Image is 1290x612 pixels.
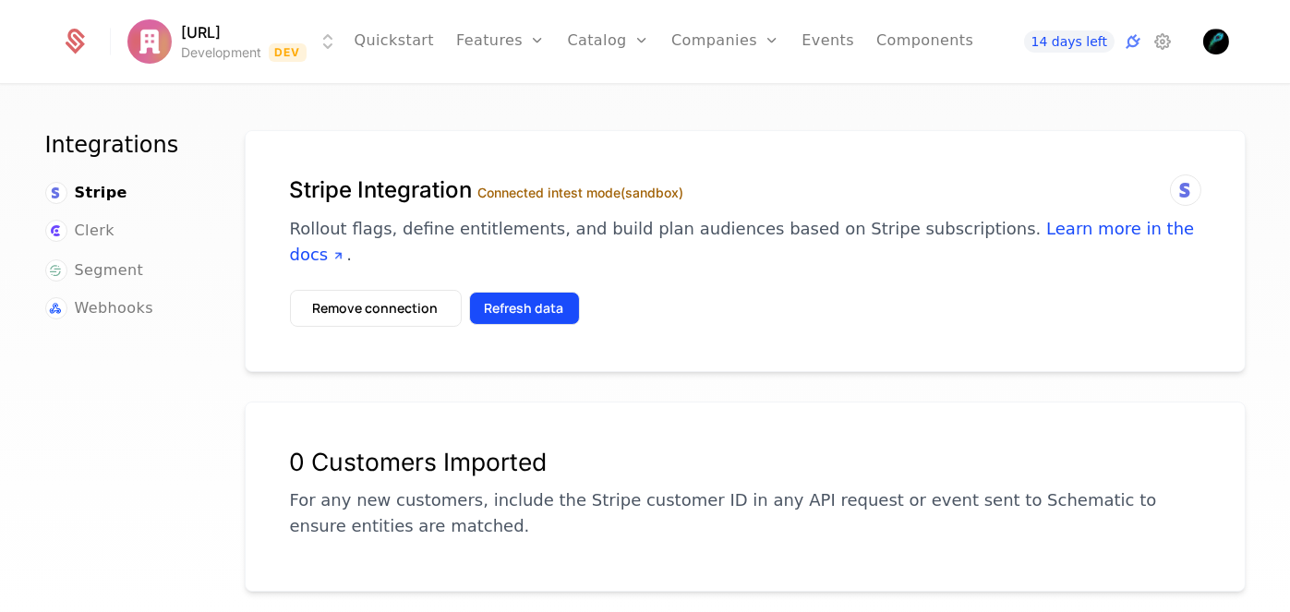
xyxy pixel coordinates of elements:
[1203,29,1229,54] button: Open user button
[1203,29,1229,54] img: Karan Prajapat
[45,220,115,242] a: Clerk
[1151,30,1174,53] a: Settings
[45,130,200,320] nav: Main
[75,182,127,204] span: Stripe
[1122,30,1144,53] a: Integrations
[45,130,200,160] h1: Integrations
[469,292,580,325] button: Refresh data
[181,21,221,43] span: [URL]
[75,297,153,319] span: Webhooks
[290,447,1200,476] div: 0 Customers Imported
[181,43,261,62] div: Development
[478,185,684,200] label: Connected in test mode (sandbox)
[1024,30,1115,53] a: 14 days left
[45,259,144,282] a: Segment
[290,175,1200,205] h1: Stripe Integration
[269,43,307,62] span: Dev
[45,297,153,319] a: Webhooks
[133,21,340,62] button: Select environment
[290,487,1200,539] p: For any new customers, include the Stripe customer ID in any API request or event sent to Schemat...
[45,182,127,204] a: Stripe
[75,259,144,282] span: Segment
[290,290,462,327] button: Remove connection
[290,216,1200,268] p: Rollout flags, define entitlements, and build plan audiences based on Stripe subscriptions. .
[127,19,172,64] img: receiptdecode.ai
[75,220,115,242] span: Clerk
